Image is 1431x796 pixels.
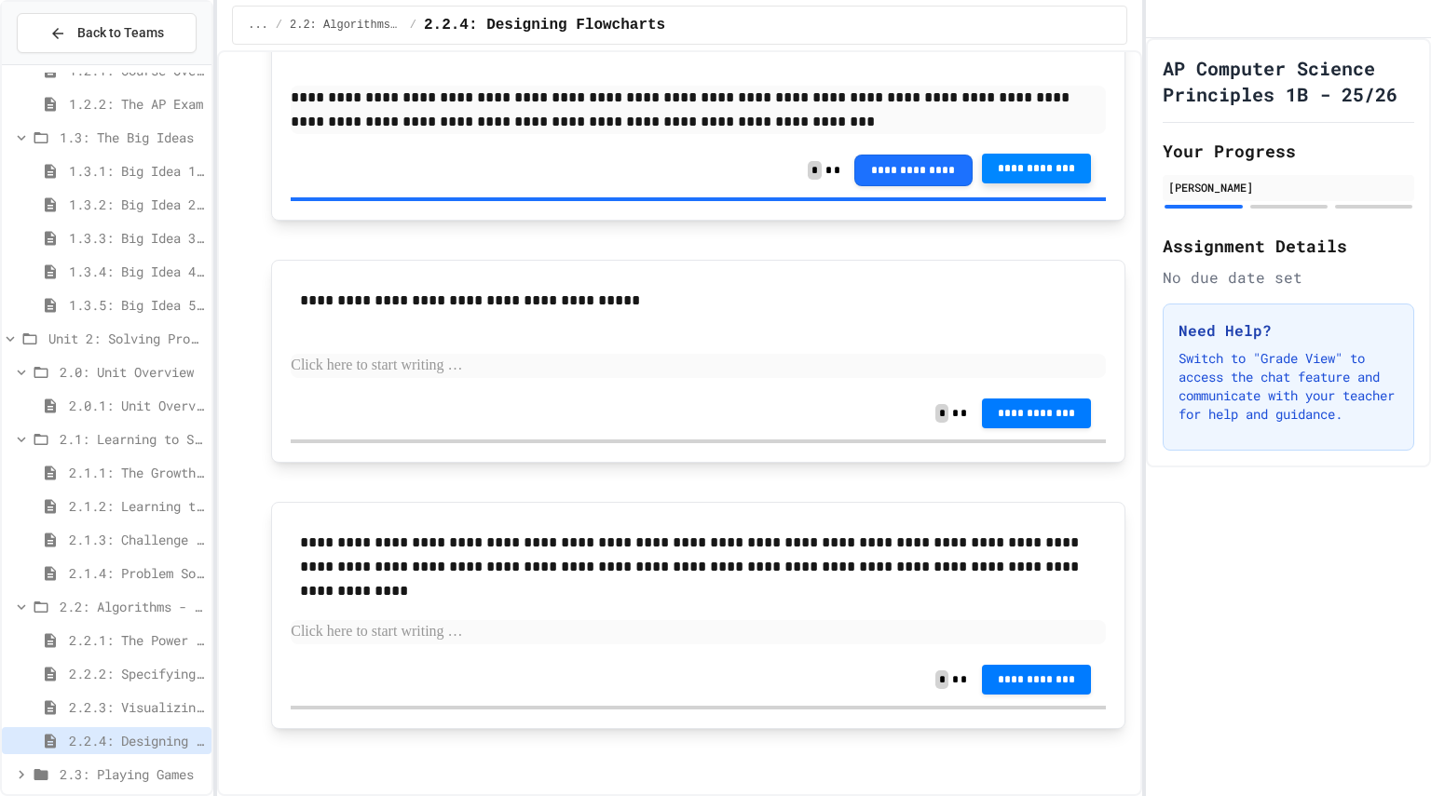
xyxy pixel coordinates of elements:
[69,731,204,750] span: 2.2.4: Designing Flowcharts
[69,697,204,717] span: 2.2.3: Visualizing Logic with Flowcharts
[69,396,204,415] span: 2.0.1: Unit Overview
[1163,138,1414,164] h2: Your Progress
[1163,266,1414,289] div: No due date set
[69,664,204,683] span: 2.2.2: Specifying Ideas with Pseudocode
[69,161,204,181] span: 1.3.1: Big Idea 1 - Creative Development
[1179,349,1398,424] p: Switch to "Grade View" to access the chat feature and communicate with your teacher for help and ...
[69,228,204,248] span: 1.3.3: Big Idea 3 - Algorithms and Programming
[60,128,204,147] span: 1.3: The Big Ideas
[69,563,204,583] span: 2.1.4: Problem Solving Practice
[69,262,204,281] span: 1.3.4: Big Idea 4 - Computing Systems and Networks
[69,195,204,214] span: 1.3.2: Big Idea 2 - Data
[1179,319,1398,342] h3: Need Help?
[69,94,204,114] span: 1.2.2: The AP Exam
[290,18,402,33] span: 2.2: Algorithms - from Pseudocode to Flowcharts
[1163,55,1414,107] h1: AP Computer Science Principles 1B - 25/26
[410,18,416,33] span: /
[69,496,204,516] span: 2.1.2: Learning to Solve Hard Problems
[77,23,164,43] span: Back to Teams
[424,14,665,36] span: 2.2.4: Designing Flowcharts
[60,429,204,449] span: 2.1: Learning to Solve Hard Problems
[69,630,204,650] span: 2.2.1: The Power of Algorithms
[1163,233,1414,259] h2: Assignment Details
[276,18,282,33] span: /
[48,329,204,348] span: Unit 2: Solving Problems in Computer Science
[17,13,197,53] button: Back to Teams
[69,530,204,549] span: 2.1.3: Challenge Problem - The Bridge
[69,295,204,315] span: 1.3.5: Big Idea 5 - Impact of Computing
[60,764,204,784] span: 2.3: Playing Games
[60,362,204,382] span: 2.0: Unit Overview
[60,597,204,616] span: 2.2: Algorithms - from Pseudocode to Flowcharts
[1168,179,1409,196] div: [PERSON_NAME]
[248,18,268,33] span: ...
[69,463,204,482] span: 2.1.1: The Growth Mindset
